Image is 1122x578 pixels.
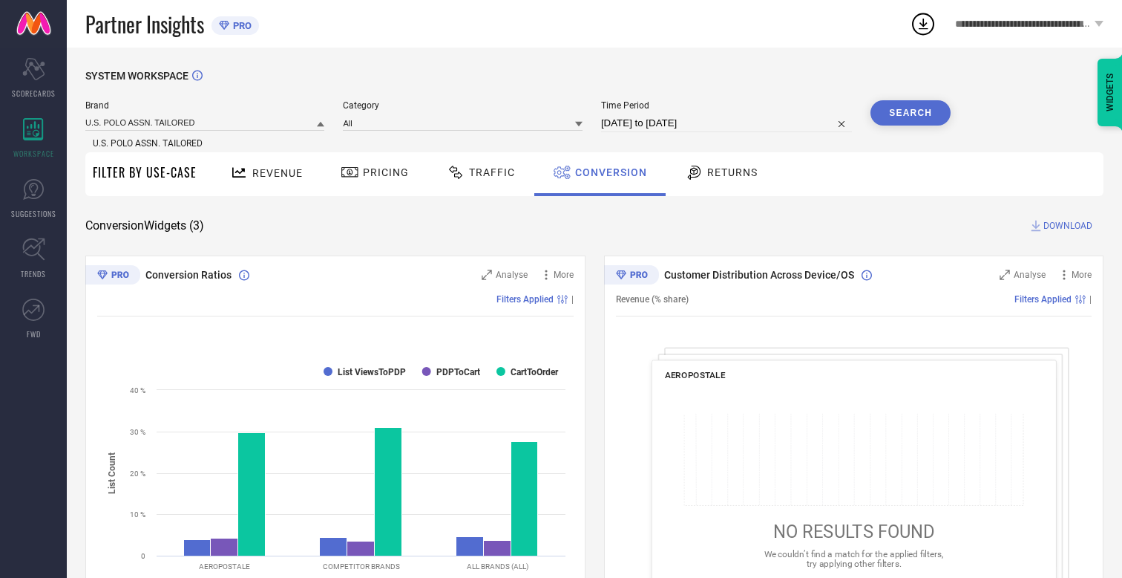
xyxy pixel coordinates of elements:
span: More [554,270,574,280]
span: AEROPOSTALE [664,370,725,380]
span: NO RESULTS FOUND [772,522,934,542]
span: Analyse [496,270,528,280]
span: Category [343,100,582,111]
div: Premium [85,265,140,288]
span: Filters Applied [1014,294,1072,305]
span: Customer Distribution Across Device/OS [664,269,854,281]
span: Time Period [601,100,852,111]
text: 20 % [130,470,145,478]
div: U.S. POLO ASSN. TAILORED [85,131,324,156]
span: Pricing [363,166,409,178]
span: Conversion [575,166,647,178]
span: Conversion Ratios [145,269,232,281]
span: Filters Applied [496,294,554,305]
span: SUGGESTIONS [11,208,56,219]
text: PDPToCart [436,367,480,377]
span: Analyse [1014,270,1046,280]
span: Traffic [469,166,515,178]
span: SCORECARDS [12,88,56,99]
span: | [571,294,574,305]
tspan: List Count [107,452,117,493]
text: ALL BRANDS (ALL) [467,562,528,571]
span: SYSTEM WORKSPACE [85,70,188,82]
text: COMPETITOR BRANDS [323,562,400,571]
input: Select time period [601,114,852,132]
text: 40 % [130,386,145,394]
span: We couldn’t find a match for the applied filters, try applying other filters. [764,549,943,569]
span: Returns [707,166,758,178]
span: Partner Insights [85,9,204,39]
text: AEROPOSTALE [199,562,250,571]
span: Conversion Widgets ( 3 ) [85,218,204,233]
text: 0 [141,552,145,560]
span: WORKSPACE [13,148,54,159]
span: More [1072,270,1092,280]
div: Premium [604,265,659,288]
span: Revenue [252,167,303,179]
span: FWD [27,328,41,340]
span: DOWNLOAD [1043,218,1092,233]
span: Filter By Use-Case [93,163,197,181]
text: CartToOrder [511,367,559,377]
span: Brand [85,100,324,111]
text: List ViewsToPDP [338,367,406,377]
span: | [1089,294,1092,305]
svg: Zoom [482,270,492,280]
span: Revenue (% share) [616,294,689,305]
span: U.S. POLO ASSN. TAILORED [93,138,203,149]
button: Search [870,100,951,126]
text: 10 % [130,510,145,519]
div: Open download list [910,10,936,37]
text: 30 % [130,428,145,436]
span: TRENDS [21,268,46,279]
svg: Zoom [1000,270,1010,280]
span: PRO [229,20,252,31]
